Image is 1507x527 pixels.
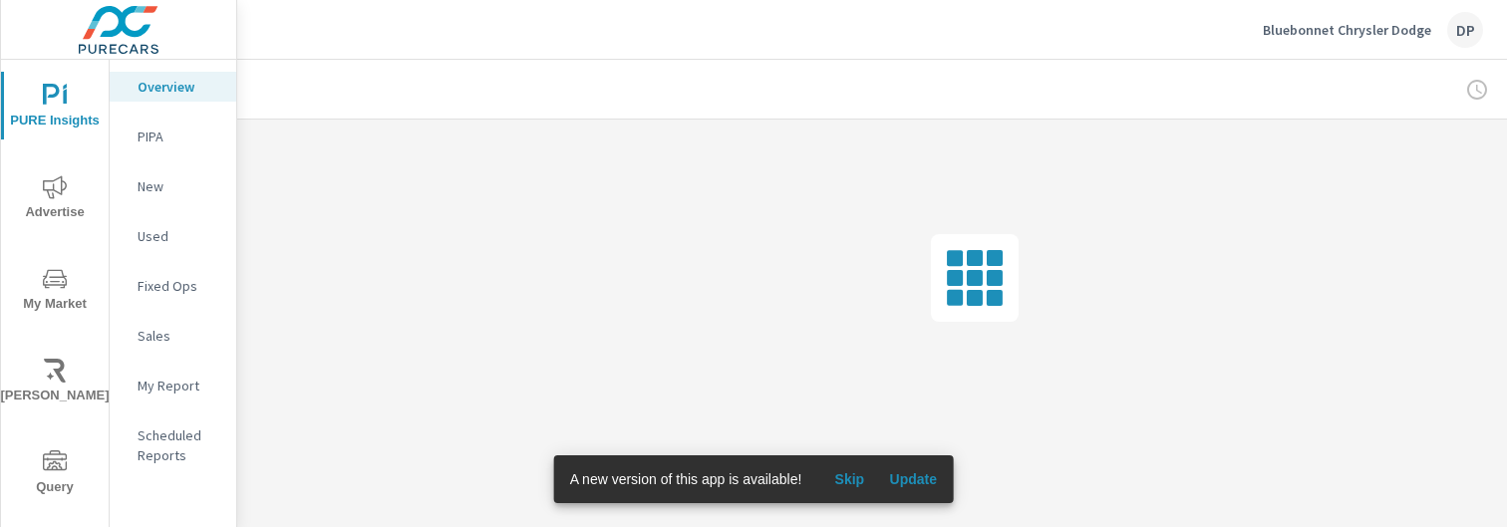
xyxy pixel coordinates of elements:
div: DP [1447,12,1483,48]
span: Query [7,450,103,499]
button: Update [881,463,945,495]
span: [PERSON_NAME] [7,359,103,407]
p: New [138,176,220,196]
div: Scheduled Reports [110,420,236,470]
p: Scheduled Reports [138,425,220,465]
span: PURE Insights [7,84,103,132]
div: Sales [110,321,236,351]
span: Skip [825,470,873,488]
p: PIPA [138,127,220,146]
p: Sales [138,326,220,346]
div: Overview [110,72,236,102]
p: Overview [138,77,220,97]
div: New [110,171,236,201]
span: Update [889,470,937,488]
span: My Market [7,267,103,316]
p: My Report [138,376,220,395]
div: My Report [110,371,236,400]
p: Used [138,226,220,246]
div: PIPA [110,122,236,151]
span: A new version of this app is available! [570,471,802,487]
p: Bluebonnet Chrysler Dodge [1263,21,1431,39]
span: Advertise [7,175,103,224]
button: Skip [817,463,881,495]
div: Fixed Ops [110,271,236,301]
p: Fixed Ops [138,276,220,296]
div: Used [110,221,236,251]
